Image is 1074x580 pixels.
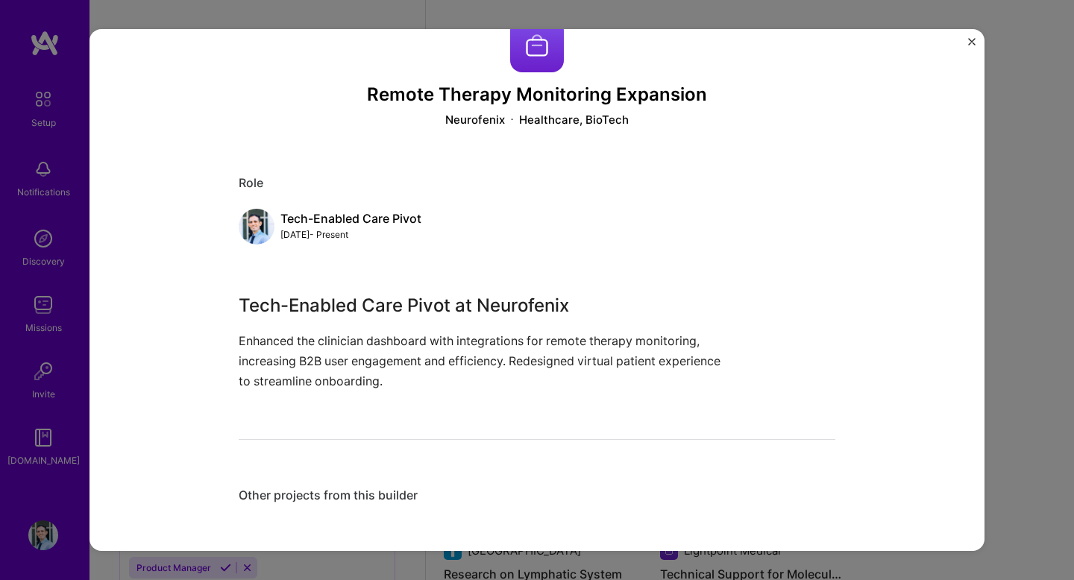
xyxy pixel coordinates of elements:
[519,112,629,127] div: Healthcare, BioTech
[511,112,513,127] img: Dot
[510,19,564,72] img: Company logo
[239,175,835,191] div: Role
[239,488,835,503] div: Other projects from this builder
[968,38,976,54] button: Close
[445,112,505,127] div: Neurofenix
[239,84,835,106] h3: Remote Therapy Monitoring Expansion
[239,331,723,392] p: Enhanced the clinician dashboard with integrations for remote therapy monitoring, increasing B2B ...
[239,292,723,319] h3: Tech-Enabled Care Pivot at Neurofenix
[280,227,421,242] div: [DATE] - Present
[280,211,421,227] div: Tech-Enabled Care Pivot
